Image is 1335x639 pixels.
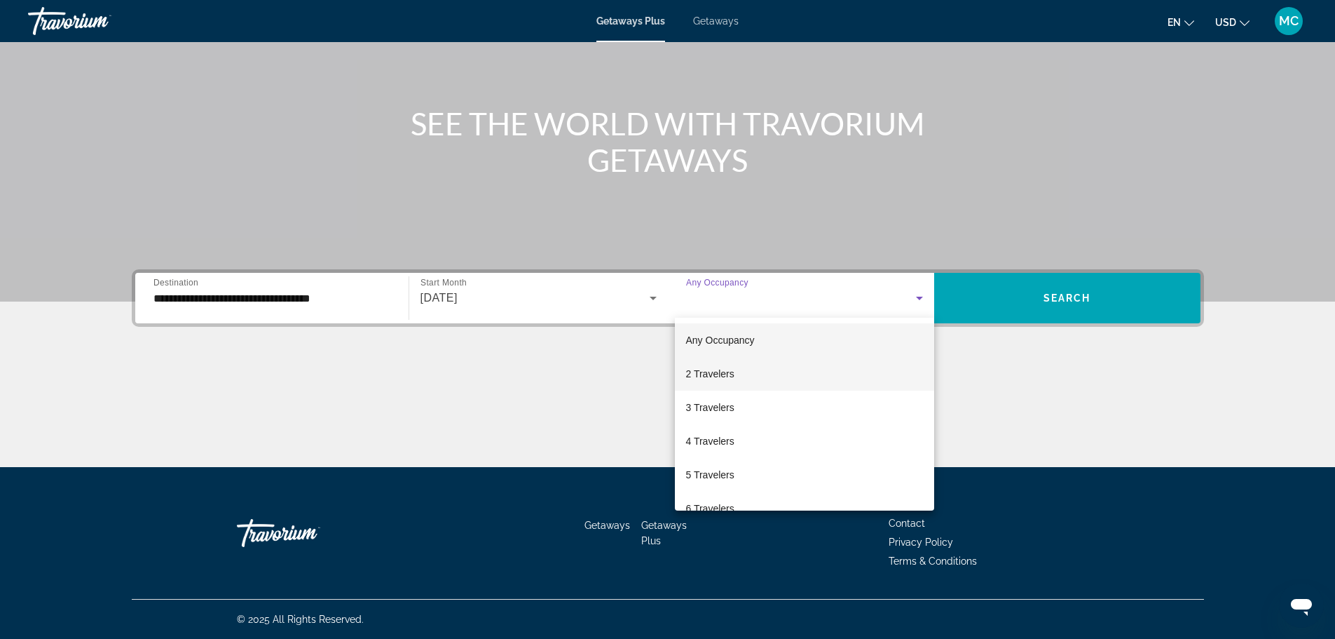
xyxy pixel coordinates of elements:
[686,365,734,382] span: 2 Travelers
[686,399,734,416] span: 3 Travelers
[1279,583,1324,628] iframe: Button to launch messaging window
[686,466,734,483] span: 5 Travelers
[686,500,734,517] span: 6 Travelers
[686,335,755,346] span: Any Occupancy
[686,433,734,450] span: 4 Travelers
